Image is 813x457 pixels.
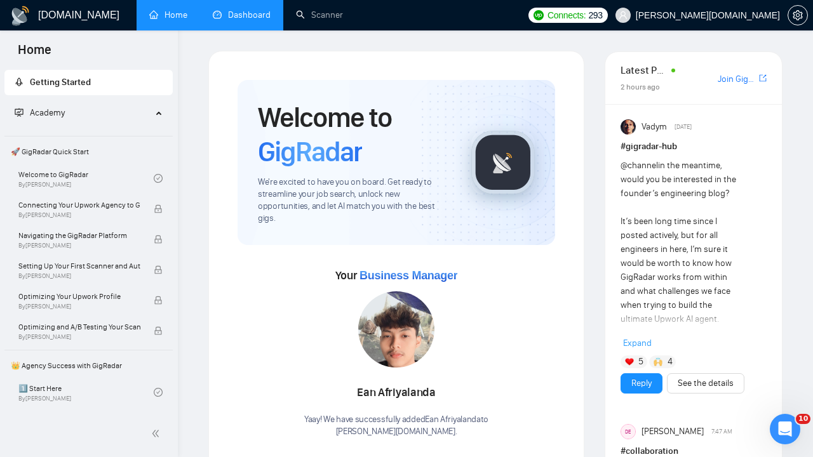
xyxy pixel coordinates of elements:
[149,10,187,20] a: homeHome
[18,272,140,280] span: By [PERSON_NAME]
[15,108,24,117] span: fund-projection-screen
[668,355,673,368] span: 4
[788,5,808,25] button: setting
[8,41,62,67] span: Home
[759,73,767,83] span: export
[18,199,140,211] span: Connecting Your Upwork Agency to GigRadar
[154,235,163,244] span: lock
[471,131,535,194] img: gigradar-logo.png
[154,174,163,183] span: check-circle
[304,426,488,438] p: [PERSON_NAME][DOMAIN_NAME] .
[18,290,140,303] span: Optimizing Your Upwork Profile
[18,164,154,192] a: Welcome to GigRadarBy[PERSON_NAME]
[296,10,343,20] a: searchScanner
[30,107,65,118] span: Academy
[258,176,451,225] span: We're excited to have you on board. Get ready to streamline your job search, unlock new opportuni...
[788,10,807,20] span: setting
[18,211,140,219] span: By [PERSON_NAME]
[6,353,171,378] span: 👑 Agency Success with GigRadar
[151,427,164,440] span: double-left
[304,382,488,404] div: Ean Afriyalanda
[154,296,163,305] span: lock
[213,10,271,20] a: dashboardDashboard
[548,8,586,22] span: Connects:
[335,268,458,282] span: Your
[154,204,163,213] span: lock
[621,83,660,91] span: 2 hours ago
[675,121,692,133] span: [DATE]
[30,77,91,88] span: Getting Started
[18,242,140,249] span: By [PERSON_NAME]
[759,72,767,84] a: export
[788,10,808,20] a: setting
[258,135,362,169] span: GigRadar
[534,10,544,20] img: upwork-logo.png
[718,72,756,86] a: Join GigRadar Slack Community
[619,11,628,20] span: user
[667,373,744,394] button: See the details
[154,326,163,335] span: lock
[623,338,652,348] span: Expand
[10,6,30,26] img: logo
[4,70,173,95] li: Getting Started
[625,357,634,366] img: ❤️
[15,77,24,86] span: rocket
[621,140,767,154] h1: # gigradar-hub
[654,357,662,366] img: 🙌
[18,333,140,341] span: By [PERSON_NAME]
[642,120,667,134] span: Vadym
[631,376,652,390] a: Reply
[796,414,810,424] span: 10
[678,376,734,390] a: See the details
[6,139,171,164] span: 🚀 GigRadar Quick Start
[18,321,140,333] span: Optimizing and A/B Testing Your Scanner for Better Results
[258,100,451,169] h1: Welcome to
[15,107,65,118] span: Academy
[621,373,662,394] button: Reply
[359,269,457,282] span: Business Manager
[154,388,163,397] span: check-circle
[18,229,140,242] span: Navigating the GigRadar Platform
[304,414,488,438] div: Yaay! We have successfully added Ean Afriyalanda to
[18,303,140,310] span: By [PERSON_NAME]
[621,119,636,135] img: Vadym
[621,160,658,171] span: @channel
[18,378,154,406] a: 1️⃣ Start HereBy[PERSON_NAME]
[642,425,704,439] span: [PERSON_NAME]
[638,355,643,368] span: 5
[154,265,163,274] span: lock
[621,425,635,439] div: DE
[588,8,602,22] span: 293
[711,426,732,437] span: 7:47 AM
[621,62,668,78] span: Latest Posts from the GigRadar Community
[770,414,800,444] iframe: Intercom live chat
[18,260,140,272] span: Setting Up Your First Scanner and Auto-Bidder
[358,291,434,368] img: 1699271954658-IMG-20231101-WA0028.jpg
